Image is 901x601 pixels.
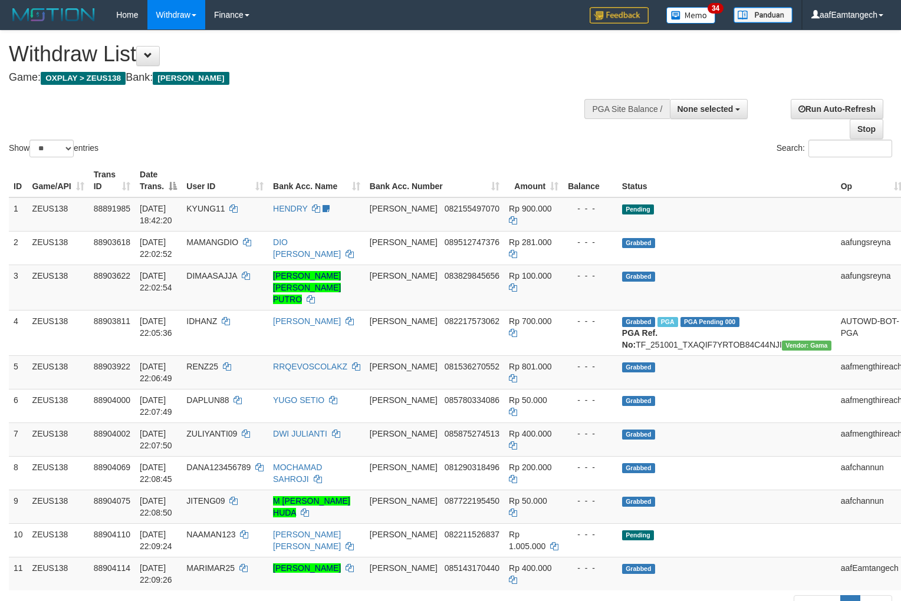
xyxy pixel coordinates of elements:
span: OXPLAY > ZEUS138 [41,72,126,85]
a: [PERSON_NAME] [273,563,341,573]
div: PGA Site Balance / [584,99,669,119]
span: KYUNG11 [186,204,225,213]
div: - - - [568,495,613,507]
span: [PERSON_NAME] [370,463,438,472]
span: Grabbed [622,497,655,507]
td: ZEUS138 [28,456,89,490]
td: 8 [9,456,28,490]
img: MOTION_logo.png [9,6,98,24]
td: 11 [9,557,28,590]
label: Show entries [9,140,98,157]
span: Rp 1.005.000 [509,530,545,551]
span: 34 [708,3,724,14]
span: DIMAASAJJA [186,271,237,280]
span: [DATE] 22:07:49 [140,395,172,417]
a: Run Auto-Refresh [791,99,883,119]
a: Stop [850,119,883,139]
span: [PERSON_NAME] [370,237,438,247]
td: TF_251001_TXAQIF7YRTOB84C44NJI [617,310,836,355]
img: panduan.png [734,7,793,23]
span: Rp 900.000 [509,204,551,213]
td: ZEUS138 [28,422,89,456]
span: 88904002 [94,429,130,438]
span: [DATE] 22:06:49 [140,362,172,383]
span: MAMANGDIO [186,237,238,247]
div: - - - [568,394,613,406]
th: Status [617,164,836,197]
span: 88891985 [94,204,130,213]
span: Copy 082211526837 to clipboard [445,530,499,539]
span: ZULIYANTI09 [186,429,237,438]
a: [PERSON_NAME] [PERSON_NAME] PUTRO [273,271,341,304]
a: M [PERSON_NAME] HUDA [273,496,350,517]
div: - - - [568,270,613,282]
td: 2 [9,231,28,265]
h1: Withdraw List [9,42,589,66]
td: ZEUS138 [28,557,89,590]
a: HENDRY [273,204,308,213]
a: RRQEVOSCOLAKZ [273,362,347,371]
label: Search: [777,140,892,157]
span: None selected [678,104,734,114]
b: PGA Ref. No: [622,328,657,349]
span: PGA Pending [680,317,739,327]
span: Grabbed [622,430,655,440]
span: Grabbed [622,463,655,473]
select: Showentries [29,140,74,157]
span: DANA123456789 [186,463,251,472]
span: Rp 200.000 [509,463,551,472]
span: [DATE] 22:07:50 [140,429,172,450]
span: Grabbed [622,396,655,406]
span: [PERSON_NAME] [370,271,438,280]
span: [DATE] 22:09:24 [140,530,172,551]
td: ZEUS138 [28,523,89,557]
span: 88904110 [94,530,130,539]
span: [DATE] 22:09:26 [140,563,172,585]
span: Rp 801.000 [509,362,551,371]
span: Grabbed [622,564,655,574]
span: Pending [622,204,654,214]
td: 1 [9,197,28,232]
span: Rp 281.000 [509,237,551,247]
span: Rp 400.000 [509,563,551,573]
span: [DATE] 22:05:36 [140,316,172,338]
td: ZEUS138 [28,389,89,422]
span: Copy 081290318496 to clipboard [445,463,499,472]
td: 7 [9,422,28,456]
a: [PERSON_NAME] [273,316,341,326]
span: Grabbed [622,317,655,327]
span: Pending [622,530,654,540]
a: [PERSON_NAME] [PERSON_NAME] [273,530,341,551]
td: 5 [9,355,28,389]
td: 4 [9,310,28,355]
span: Marked by aafchomsokheang [657,317,678,327]
a: DWI JULIANTI [273,429,327,438]
span: Copy 082217573062 to clipboard [445,316,499,326]
td: 3 [9,265,28,310]
a: MOCHAMAD SAHROJI [273,463,322,484]
span: MARIMAR25 [186,563,235,573]
span: IDHANZ [186,316,217,326]
td: ZEUS138 [28,231,89,265]
span: 88904114 [94,563,130,573]
span: Rp 50.000 [509,395,547,405]
div: - - - [568,315,613,327]
span: Rp 700.000 [509,316,551,326]
th: Date Trans.: activate to sort column descending [135,164,182,197]
span: JITENG09 [186,496,225,506]
div: - - - [568,428,613,440]
span: [PERSON_NAME] [370,429,438,438]
span: [DATE] 22:08:45 [140,463,172,484]
span: Copy 081536270552 to clipboard [445,362,499,371]
th: Bank Acc. Name: activate to sort column ascending [268,164,365,197]
span: [PERSON_NAME] [370,563,438,573]
span: Rp 100.000 [509,271,551,280]
span: [PERSON_NAME] [370,496,438,506]
td: ZEUS138 [28,197,89,232]
span: Rp 400.000 [509,429,551,438]
span: [DATE] 22:02:54 [140,271,172,292]
th: Trans ID: activate to sort column ascending [89,164,135,197]
span: [PERSON_NAME] [370,530,438,539]
span: Vendor URL: https://trx31.1velocity.biz [782,341,831,351]
td: ZEUS138 [28,490,89,523]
